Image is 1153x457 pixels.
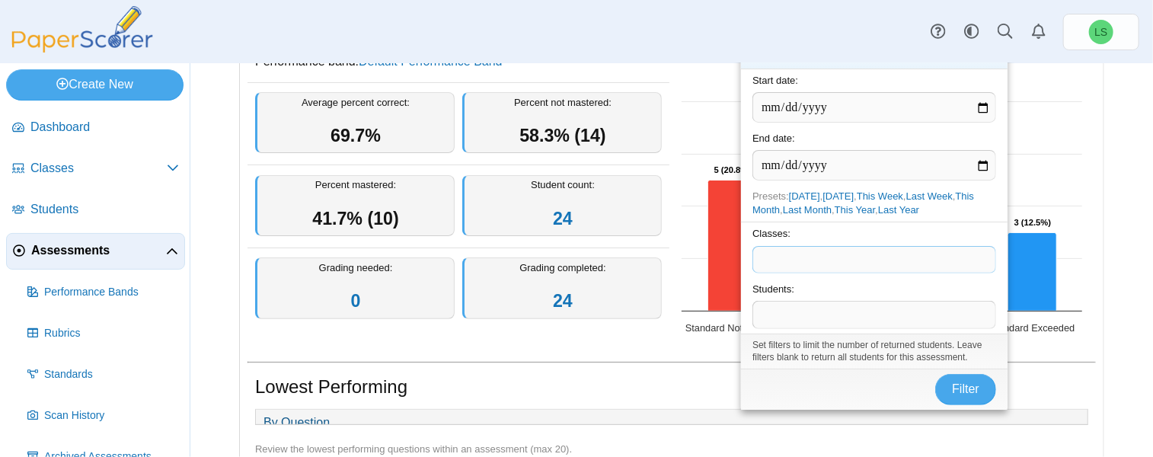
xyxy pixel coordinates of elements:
[30,119,179,136] span: Dashboard
[553,209,573,228] a: 24
[1014,218,1052,227] text: 3 (12.5%)
[255,257,455,319] div: Grading needed:
[6,69,184,100] a: Create New
[752,283,794,295] label: Students:
[21,398,185,434] a: Scan History
[989,322,1075,334] text: Standard Exceeded
[783,204,832,216] a: Last Month
[30,201,179,218] span: Students
[519,126,605,145] span: 58.3% (14)
[789,190,820,202] a: [DATE]
[30,160,167,177] span: Classes
[44,367,179,382] span: Standards
[752,75,798,86] label: Start date:
[752,228,790,239] label: Classes:
[6,192,185,228] a: Students
[752,246,996,273] tags: ​
[255,374,407,400] h1: Lowest Performing
[1063,14,1139,50] a: Lori Scott
[351,291,361,311] a: 0
[952,382,979,395] span: Filter
[835,204,876,216] a: This Year
[21,356,185,393] a: Standards
[6,110,185,146] a: Dashboard
[1094,27,1107,37] span: Lori Scott
[256,410,337,436] a: By Question
[553,291,573,311] a: 24
[752,190,974,216] span: Presets: , , , , , , ,
[6,6,158,53] img: PaperScorer
[674,42,1096,347] div: Chart. Highcharts interactive chart.
[1089,20,1113,44] span: Lori Scott
[752,133,795,144] label: End date:
[1022,15,1056,49] a: Alerts
[1008,233,1057,312] path: Standard Exceeded, 3. Overall Assessment Performance.
[935,374,996,404] button: Filter
[312,209,398,228] span: 41.7% (10)
[708,181,757,312] path: Standard Not Yet Met, 5. Overall Assessment Performance.
[878,204,919,216] a: Last Year
[857,190,903,202] a: This Week
[255,443,1088,456] div: Review the lowest performing questions within an assessment (max 20).
[6,151,185,187] a: Classes
[21,315,185,352] a: Rubrics
[822,190,854,202] a: [DATE]
[6,233,185,270] a: Assessments
[6,42,158,55] a: PaperScorer
[21,274,185,311] a: Performance Bands
[462,92,662,154] div: Percent not mastered:
[674,42,1090,347] svg: Interactive chart
[906,190,953,202] a: Last Week
[714,165,752,174] text: 5 (20.8%)
[44,408,179,423] span: Scan History
[752,301,996,328] tags: ​
[31,242,166,259] span: Assessments
[255,92,455,154] div: Average percent correct:
[462,175,662,237] div: Student count:
[331,126,381,145] span: 69.7%
[741,334,1008,369] div: Set filters to limit the number of returned students. Leave filters blank to return all students ...
[462,257,662,319] div: Grading completed:
[44,326,179,341] span: Rubrics
[255,175,455,237] div: Percent mastered:
[44,285,179,300] span: Performance Bands
[685,322,778,334] text: Standard Not Yet Met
